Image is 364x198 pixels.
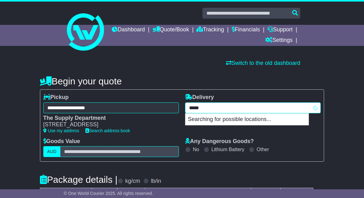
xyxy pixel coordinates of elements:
[211,146,245,152] label: Lithium Battery
[197,25,224,35] a: Tracking
[64,191,153,196] span: © One World Courier 2025. All rights reserved.
[153,25,189,35] a: Quote/Book
[232,25,260,35] a: Financials
[43,146,61,157] label: AUD
[112,25,145,35] a: Dashboard
[43,115,173,122] div: The Supply Department
[43,94,69,101] label: Pickup
[193,146,199,152] label: No
[125,178,140,185] label: kg/cm
[185,102,321,113] typeahead: Please provide city
[265,35,292,46] a: Settings
[40,174,118,185] h4: Package details |
[185,138,254,145] label: Any Dangerous Goods?
[85,128,130,133] a: Search address book
[43,121,173,128] div: [STREET_ADDRESS]
[267,25,292,35] a: Support
[43,138,80,145] label: Goods Value
[40,76,324,86] h4: Begin your quote
[43,128,79,133] a: Use my address
[226,60,300,66] a: Switch to the old dashboard
[257,146,269,152] label: Other
[151,178,161,185] label: lb/in
[185,114,309,125] p: Searching for possible locations...
[185,94,214,101] label: Delivery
